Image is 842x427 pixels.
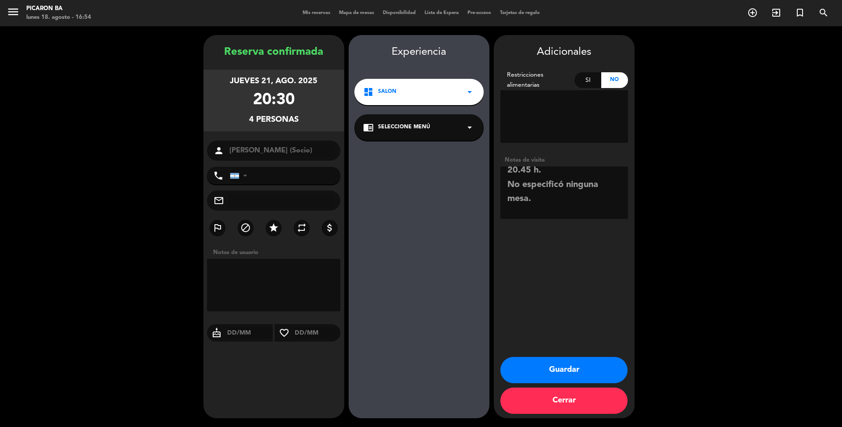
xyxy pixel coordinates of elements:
[296,222,307,233] i: repeat
[268,222,279,233] i: star
[226,328,273,339] input: DD/MM
[298,11,335,15] span: Mis reservas
[214,145,224,156] i: person
[378,88,396,96] span: SALON
[203,44,344,61] div: Reserva confirmada
[212,222,223,233] i: outlined_flag
[207,328,226,338] i: cake
[500,70,575,90] div: Restricciones alimentarias
[464,122,475,133] i: arrow_drop_down
[325,222,335,233] i: attach_money
[464,87,475,97] i: arrow_drop_down
[420,11,463,15] span: Lista de Espera
[818,7,829,18] i: search
[26,4,91,13] div: Picaron BA
[26,13,91,22] div: lunes 18. agosto - 16:54
[209,248,344,257] div: Notas de usuario
[747,7,758,18] i: add_circle_outline
[500,155,628,165] div: Notas de visita
[275,328,294,338] i: favorite_border
[378,123,430,132] span: Seleccione Menú
[601,72,628,88] div: No
[240,222,251,233] i: block
[335,11,378,15] span: Mapa de mesas
[363,87,374,97] i: dashboard
[213,170,224,181] i: phone
[214,195,224,206] i: mail_outline
[7,5,20,21] button: menu
[230,75,318,88] div: jueves 21, ago. 2025
[294,328,341,339] input: DD/MM
[378,11,420,15] span: Disponibilidad
[7,5,20,18] i: menu
[771,7,781,18] i: exit_to_app
[249,113,299,126] div: 4 personas
[574,72,601,88] div: Si
[496,11,544,15] span: Tarjetas de regalo
[463,11,496,15] span: Pre-acceso
[349,44,489,61] div: Experiencia
[795,7,805,18] i: turned_in_not
[500,44,628,61] div: Adicionales
[230,167,250,184] div: Argentina: +54
[500,388,628,414] button: Cerrar
[363,122,374,133] i: chrome_reader_mode
[500,357,628,383] button: Guardar
[253,88,295,113] div: 20:30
